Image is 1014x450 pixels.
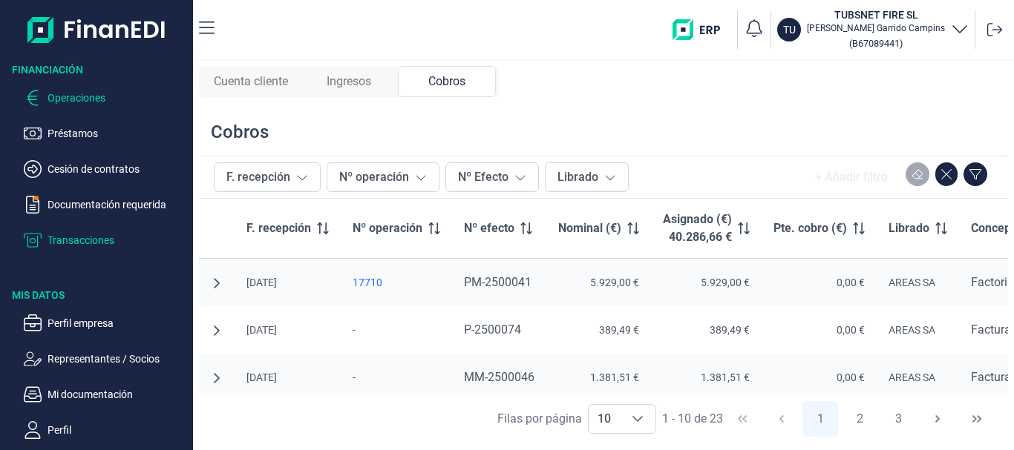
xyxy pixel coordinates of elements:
[807,22,945,34] p: [PERSON_NAME] Garrido Campins
[48,386,187,403] p: Mi documentación
[920,401,955,437] button: Next Page
[558,324,639,336] div: 389,49 €
[327,73,371,90] span: Ingresos
[214,73,288,90] span: Cuenta cliente
[889,324,947,336] div: AREAS SA
[428,73,465,90] span: Cobros
[802,401,838,437] button: Page 1
[663,277,750,288] div: 5.929,00 €
[27,12,166,47] img: Logo de aplicación
[849,38,903,49] small: Copiar cif
[353,219,422,237] span: Nº operación
[764,401,799,437] button: Previous Page
[889,219,929,237] span: Librado
[777,7,969,52] button: TUTUBSNET FIRE SL[PERSON_NAME] Garrido Campins(B67089441)
[353,371,440,383] div: -
[881,401,917,437] button: Page 3
[663,371,750,383] div: 1.381,51 €
[673,19,731,40] img: erp
[663,324,750,336] div: 389,49 €
[246,277,329,288] div: [DATE]
[807,7,945,22] h3: TUBSNET FIRE SL
[202,66,300,97] div: Cuenta cliente
[48,125,187,142] p: Préstamos
[889,277,947,288] div: AREAS SA
[558,277,639,288] div: 5.929,00 €
[773,277,865,288] div: 0,00 €
[353,277,440,288] a: 17710
[464,322,521,337] span: P-2500074
[663,211,732,228] p: Asignado (€)
[246,324,329,336] div: [DATE]
[214,162,321,192] button: F. recepción
[48,160,187,178] p: Cesión de contratos
[246,219,311,237] span: F. recepción
[24,160,187,178] button: Cesión de contratos
[24,350,187,368] button: Representantes / Socios
[445,162,539,192] button: Nº Efecto
[464,219,514,237] span: Nº efecto
[558,219,621,237] span: Nominal (€)
[48,231,187,249] p: Transacciones
[773,219,847,237] span: Pte. cobro (€)
[211,372,223,384] button: undefined null
[48,89,187,107] p: Operaciones
[24,231,187,249] button: Transacciones
[24,89,187,107] button: Operaciones
[398,66,496,97] div: Cobros
[211,277,223,289] button: undefined null
[300,66,398,97] div: Ingresos
[48,196,187,214] p: Documentación requerida
[662,413,723,425] span: 1 - 10 de 23
[246,371,329,383] div: [DATE]
[464,275,531,289] span: PM-2500041
[589,405,620,433] span: 10
[783,22,796,37] p: TU
[24,125,187,142] button: Préstamos
[464,370,534,384] span: MM-2500046
[211,325,223,337] button: undefined null
[48,314,187,332] p: Perfil empresa
[545,162,629,192] button: Librado
[889,371,947,383] div: AREAS SA
[24,314,187,332] button: Perfil empresa
[353,324,440,336] div: -
[211,120,269,144] div: Cobros
[669,228,732,246] p: 40.286,66 €
[773,371,865,383] div: 0,00 €
[773,324,865,336] div: 0,00 €
[620,405,655,433] div: Choose
[48,350,187,368] p: Representantes / Socios
[497,410,582,428] div: Filas por página
[327,162,439,192] button: Nº operación
[24,386,187,403] button: Mi documentación
[48,421,187,439] p: Perfil
[558,371,639,383] div: 1.381,51 €
[724,401,760,437] button: First Page
[24,421,187,439] button: Perfil
[24,196,187,214] button: Documentación requerida
[842,401,877,437] button: Page 2
[959,401,995,437] button: Last Page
